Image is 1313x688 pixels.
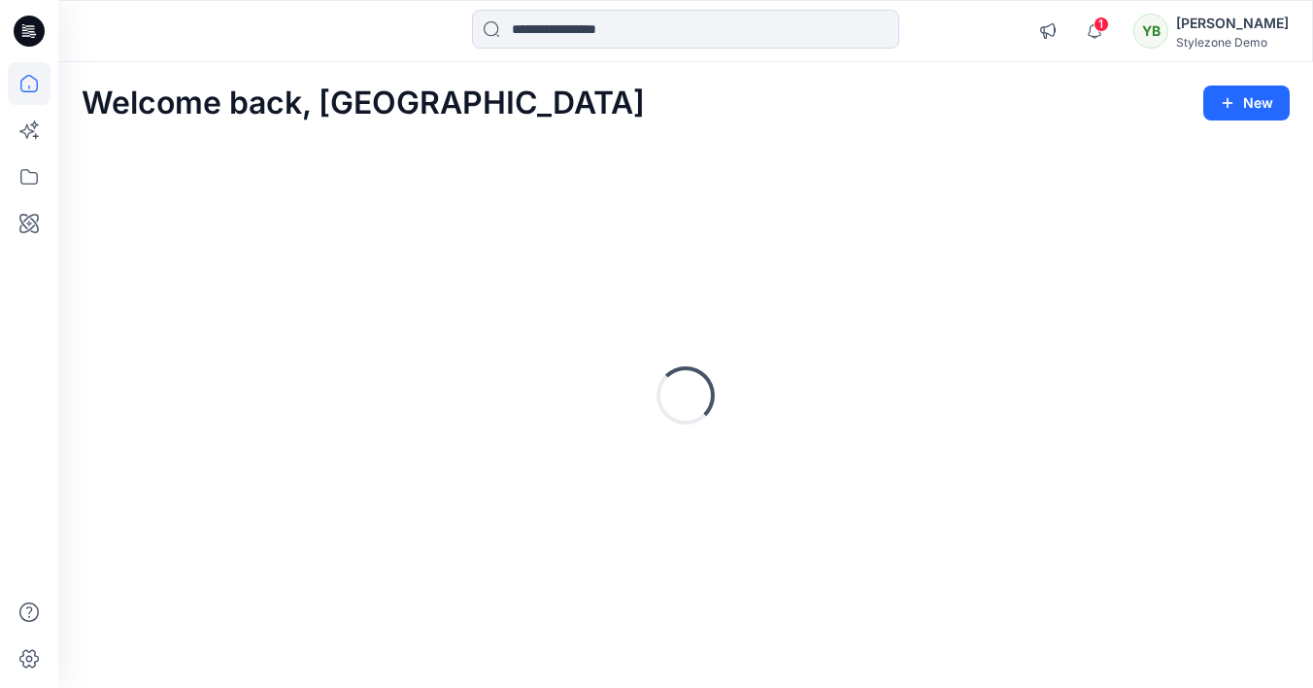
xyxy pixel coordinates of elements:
button: New [1203,86,1290,120]
div: Stylezone Demo [1176,35,1289,50]
span: 1 [1094,17,1109,32]
h2: Welcome back, [GEOGRAPHIC_DATA] [82,86,645,121]
div: [PERSON_NAME] [1176,12,1289,35]
div: YB [1133,14,1168,49]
